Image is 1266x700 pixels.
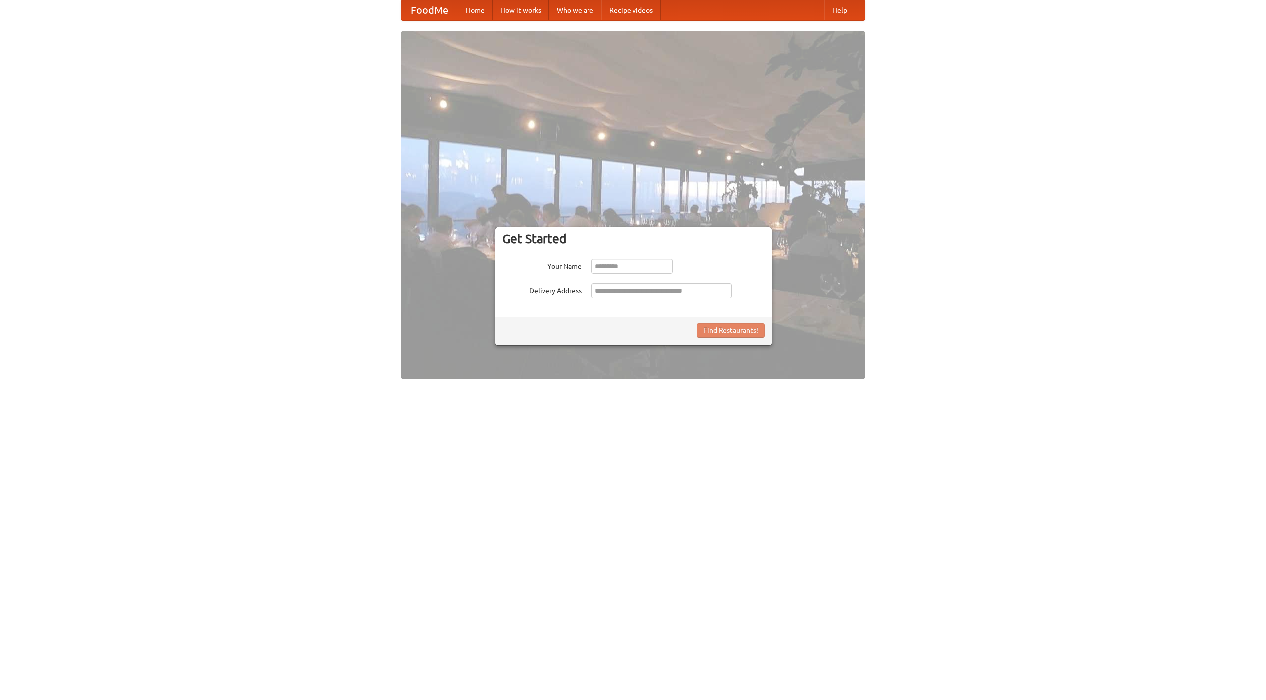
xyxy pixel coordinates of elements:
a: Recipe videos [601,0,661,20]
a: How it works [493,0,549,20]
label: Delivery Address [502,283,582,296]
label: Your Name [502,259,582,271]
a: Who we are [549,0,601,20]
h3: Get Started [502,232,765,246]
a: FoodMe [401,0,458,20]
a: Help [824,0,855,20]
button: Find Restaurants! [697,323,765,338]
a: Home [458,0,493,20]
